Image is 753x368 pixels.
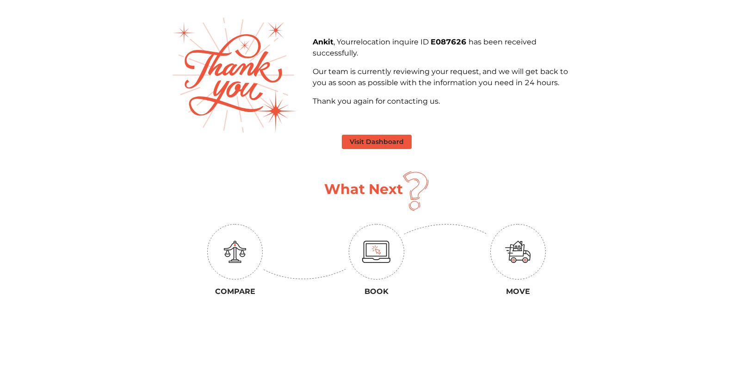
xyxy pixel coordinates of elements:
img: down [404,224,488,235]
img: circle [207,224,263,280]
p: Our team is currently reviewing your request, and we will get back to you as soon as possible wit... [313,66,582,88]
p: Thank you again for contacting us. [313,96,582,107]
img: question [403,171,429,211]
b: Ankit [313,37,333,46]
button: Visit Dashboard [342,135,412,149]
img: education [224,241,246,263]
h3: Book [313,287,440,296]
span: relocation [353,37,392,46]
img: monitor [362,241,391,263]
b: E087626 [431,37,469,46]
p: , Your inquire ID has been received successfully. [313,37,582,59]
h1: What Next [324,181,403,198]
img: up [263,269,346,280]
img: move [505,241,531,263]
img: thank-you [173,18,297,133]
h3: Compare [171,287,299,296]
h3: Move [454,287,582,296]
img: circle [349,224,404,280]
img: circle [490,224,546,280]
